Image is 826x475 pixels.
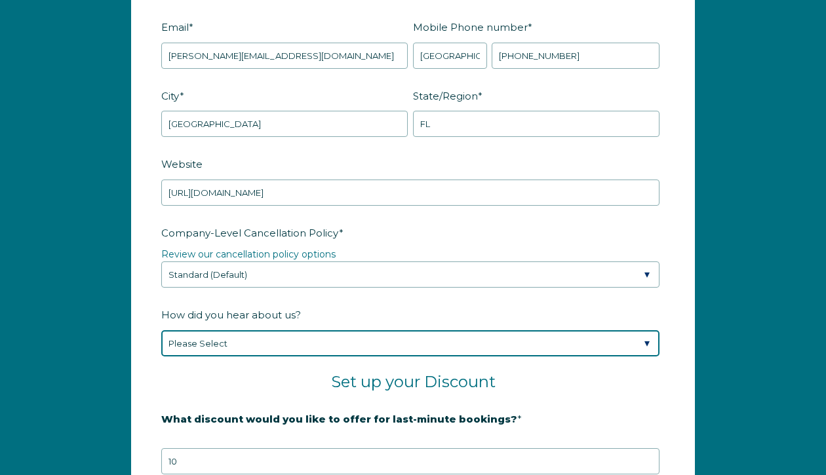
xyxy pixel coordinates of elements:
strong: 20% is recommended, minimum of 10% [161,435,366,447]
span: City [161,86,180,106]
a: Review our cancellation policy options [161,248,336,260]
span: Email [161,17,189,37]
span: Mobile Phone number [413,17,528,37]
span: Company-Level Cancellation Policy [161,223,339,243]
span: How did you hear about us? [161,305,301,325]
span: Set up your Discount [331,372,496,391]
span: State/Region [413,86,478,106]
strong: What discount would you like to offer for last-minute bookings? [161,413,517,425]
span: Website [161,154,203,174]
